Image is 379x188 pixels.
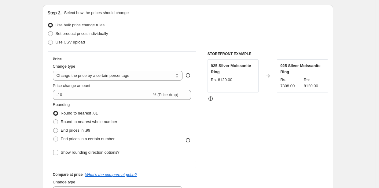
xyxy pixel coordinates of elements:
span: End prices in a certain number [61,137,115,141]
span: Use CSV upload [56,40,85,44]
span: Change type [53,64,75,69]
input: -15 [53,90,152,100]
span: Rs. 8120.00 [304,77,318,88]
div: help [185,72,191,78]
p: Select how the prices should change [64,10,129,16]
button: What's the compare at price? [85,172,137,177]
span: 925 Silver Moissanite Ring [211,63,251,74]
h3: Price [53,57,62,62]
span: Use bulk price change rules [56,23,105,27]
span: Show rounding direction options? [61,150,120,155]
span: % (Price drop) [153,92,178,97]
span: Round to nearest .01 [61,111,98,115]
span: Set product prices individually [56,31,108,36]
span: Rs. 8120.00 [211,77,232,82]
span: 925 Silver Moissanite Ring [280,63,321,74]
h6: STOREFRONT EXAMPLE [208,51,328,56]
span: Rs. 7308.00 [280,77,295,88]
h2: Step 2. [48,10,62,16]
span: Price change amount [53,83,90,88]
span: End prices in .99 [61,128,90,133]
h3: Compare at price [53,172,83,177]
span: Round to nearest whole number [61,119,117,124]
span: Rounding [53,102,70,107]
span: Change type [53,180,75,184]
